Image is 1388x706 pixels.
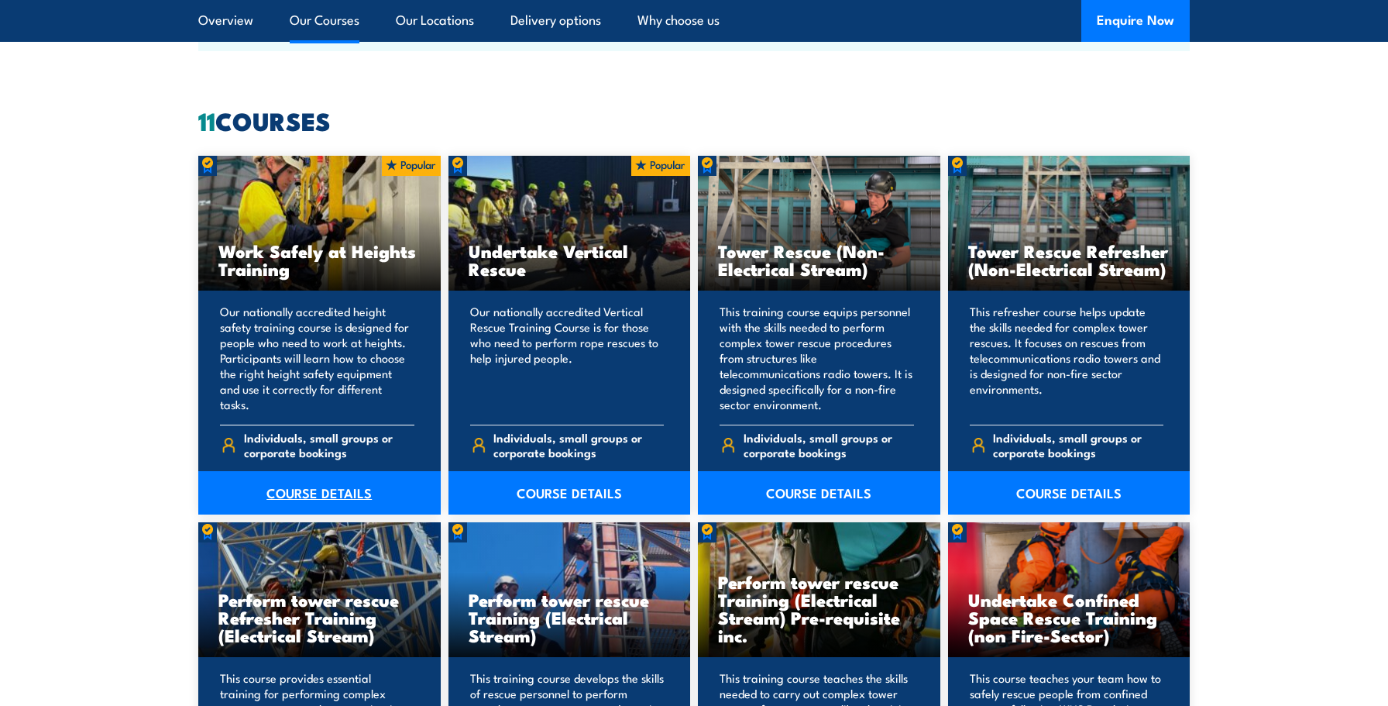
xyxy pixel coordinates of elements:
h2: COURSES [198,109,1190,131]
span: Individuals, small groups or corporate bookings [244,430,414,460]
p: This training course equips personnel with the skills needed to perform complex tower rescue proc... [720,304,914,412]
h3: Tower Rescue (Non-Electrical Stream) [718,242,920,277]
h3: Work Safely at Heights Training [218,242,421,277]
a: COURSE DETAILS [198,471,441,515]
span: Individuals, small groups or corporate bookings [993,430,1163,460]
a: COURSE DETAILS [948,471,1190,515]
h3: Perform tower rescue Refresher Training (Electrical Stream) [218,591,421,644]
p: Our nationally accredited Vertical Rescue Training Course is for those who need to perform rope r... [470,304,665,412]
span: Individuals, small groups or corporate bookings [744,430,914,460]
strong: 11 [198,101,215,139]
p: Our nationally accredited height safety training course is designed for people who need to work a... [220,304,414,412]
h3: Undertake Vertical Rescue [469,242,671,277]
h3: Tower Rescue Refresher (Non-Electrical Stream) [968,242,1170,277]
span: Individuals, small groups or corporate bookings [493,430,664,460]
h3: Perform tower rescue Training (Electrical Stream) [469,591,671,644]
p: This refresher course helps update the skills needed for complex tower rescues. It focuses on res... [970,304,1164,412]
h3: Perform tower rescue Training (Electrical Stream) Pre-requisite inc. [718,573,920,644]
a: COURSE DETAILS [448,471,691,515]
a: COURSE DETAILS [698,471,940,515]
h3: Undertake Confined Space Rescue Training (non Fire-Sector) [968,591,1170,644]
